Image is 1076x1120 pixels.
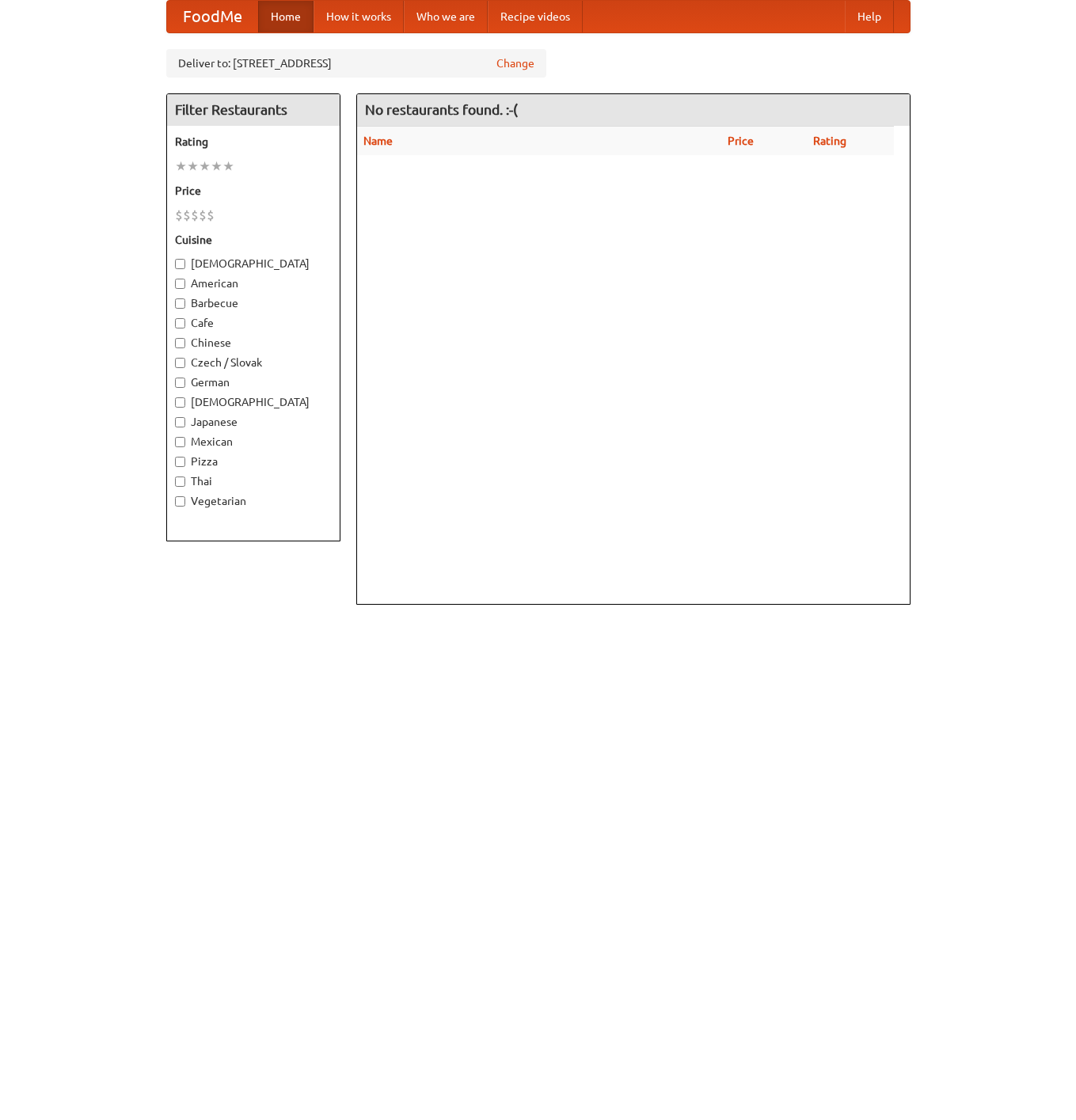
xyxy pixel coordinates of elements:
[175,414,332,430] label: Japanese
[222,158,234,175] li: ★
[183,207,191,224] li: $
[175,378,185,388] input: German
[175,358,185,368] input: Czech / Slovak
[175,275,332,291] label: American
[166,49,546,78] div: Deliver to: [STREET_ADDRESS]
[496,55,534,71] a: Change
[365,102,518,117] ng-pluralize: No restaurants found. :-(
[175,279,185,289] input: American
[187,158,199,175] li: ★
[167,1,258,32] a: FoodMe
[175,397,185,408] input: [DEMOGRAPHIC_DATA]
[211,158,222,175] li: ★
[175,295,332,311] label: Barbecue
[175,496,185,507] input: Vegetarian
[175,183,332,199] h5: Price
[314,1,404,32] a: How it works
[167,94,340,126] h4: Filter Restaurants
[175,417,185,427] input: Japanese
[175,454,332,469] label: Pizza
[175,473,332,489] label: Thai
[199,207,207,224] li: $
[175,158,187,175] li: ★
[175,437,185,447] input: Mexican
[199,158,211,175] li: ★
[175,256,332,271] label: [DEMOGRAPHIC_DATA]
[175,394,332,410] label: [DEMOGRAPHIC_DATA]
[175,259,185,269] input: [DEMOGRAPHIC_DATA]
[175,493,332,509] label: Vegetarian
[175,374,332,390] label: German
[363,135,393,147] a: Name
[175,232,332,248] h5: Cuisine
[175,134,332,150] h5: Rating
[813,135,846,147] a: Rating
[175,298,185,309] input: Barbecue
[175,457,185,467] input: Pizza
[258,1,314,32] a: Home
[404,1,488,32] a: Who we are
[488,1,583,32] a: Recipe videos
[175,476,185,487] input: Thai
[175,355,332,370] label: Czech / Slovak
[175,318,185,328] input: Cafe
[175,335,332,351] label: Chinese
[845,1,894,32] a: Help
[207,207,215,224] li: $
[175,338,185,348] input: Chinese
[175,315,332,331] label: Cafe
[191,207,199,224] li: $
[175,434,332,450] label: Mexican
[175,207,183,224] li: $
[728,135,754,147] a: Price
